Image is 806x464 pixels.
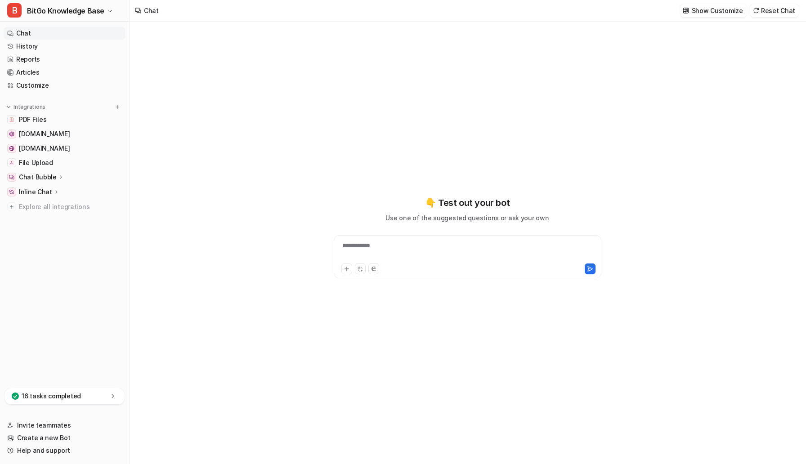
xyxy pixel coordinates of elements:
a: History [4,40,125,53]
img: www.bitgo.com [9,146,14,151]
span: File Upload [19,158,53,167]
a: www.bitgo.com[DOMAIN_NAME] [4,142,125,155]
button: Integrations [4,103,48,112]
a: Customize [4,79,125,92]
a: Chat [4,27,125,40]
img: Chat Bubble [9,174,14,180]
p: 16 tasks completed [22,392,81,401]
p: Use one of the suggested questions or ask your own [385,213,549,223]
a: Help and support [4,444,125,457]
a: Create a new Bot [4,432,125,444]
a: Explore all integrations [4,201,125,213]
p: 👇 Test out your bot [425,196,510,210]
img: PDF Files [9,117,14,122]
span: [DOMAIN_NAME] [19,129,70,138]
a: Articles [4,66,125,79]
img: explore all integrations [7,202,16,211]
img: Inline Chat [9,189,14,195]
a: Reports [4,53,125,66]
img: developers.bitgo.com [9,131,14,137]
img: customize [683,7,689,14]
a: PDF FilesPDF Files [4,113,125,126]
p: Inline Chat [19,187,52,196]
a: Invite teammates [4,419,125,432]
button: Reset Chat [750,4,799,17]
button: Show Customize [680,4,747,17]
span: [DOMAIN_NAME] [19,144,70,153]
img: reset [753,7,759,14]
span: Explore all integrations [19,200,122,214]
img: File Upload [9,160,14,165]
span: B [7,3,22,18]
p: Chat Bubble [19,173,57,182]
span: BitGo Knowledge Base [27,4,104,17]
p: Show Customize [692,6,743,15]
img: expand menu [5,104,12,110]
a: developers.bitgo.com[DOMAIN_NAME] [4,128,125,140]
span: PDF Files [19,115,46,124]
a: File UploadFile Upload [4,156,125,169]
img: menu_add.svg [114,104,121,110]
div: Chat [144,6,159,15]
p: Integrations [13,103,45,111]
